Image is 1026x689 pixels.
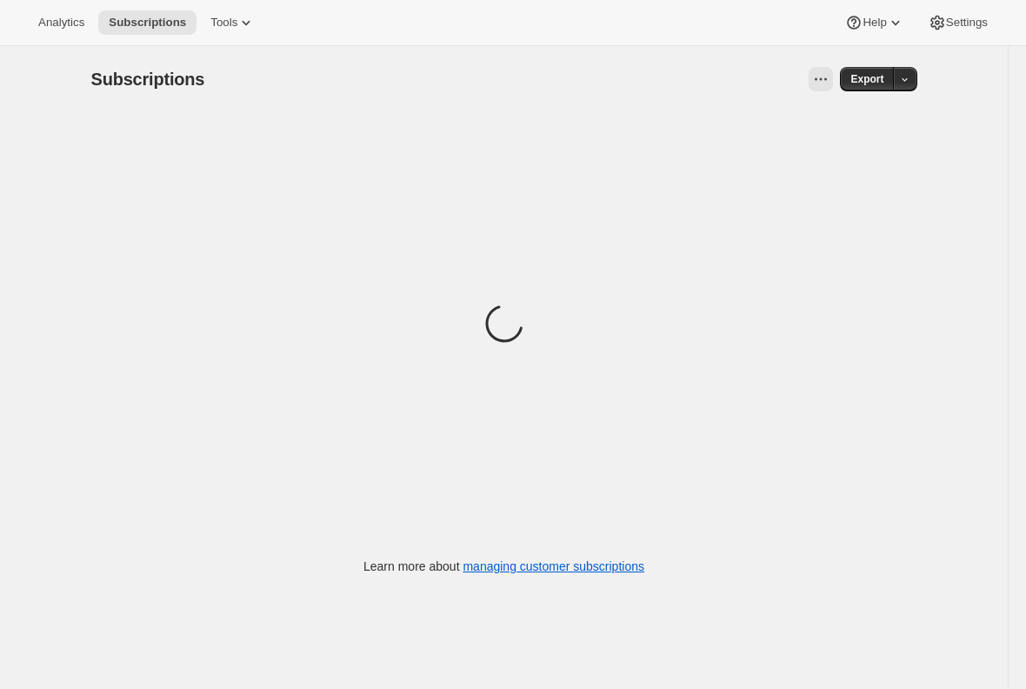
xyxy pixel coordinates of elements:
button: Analytics [28,10,95,35]
button: Settings [918,10,998,35]
button: Export [840,67,894,91]
a: managing customer subscriptions [463,559,644,573]
button: Subscriptions [98,10,197,35]
button: View actions for Subscriptions [809,67,833,91]
span: Subscriptions [91,70,205,89]
button: Tools [200,10,265,35]
span: Help [863,16,886,30]
span: Tools [210,16,237,30]
span: Export [850,72,883,86]
p: Learn more about [363,558,644,575]
span: Subscriptions [109,16,186,30]
span: Settings [946,16,988,30]
button: Help [835,10,914,35]
span: Analytics [38,16,84,30]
